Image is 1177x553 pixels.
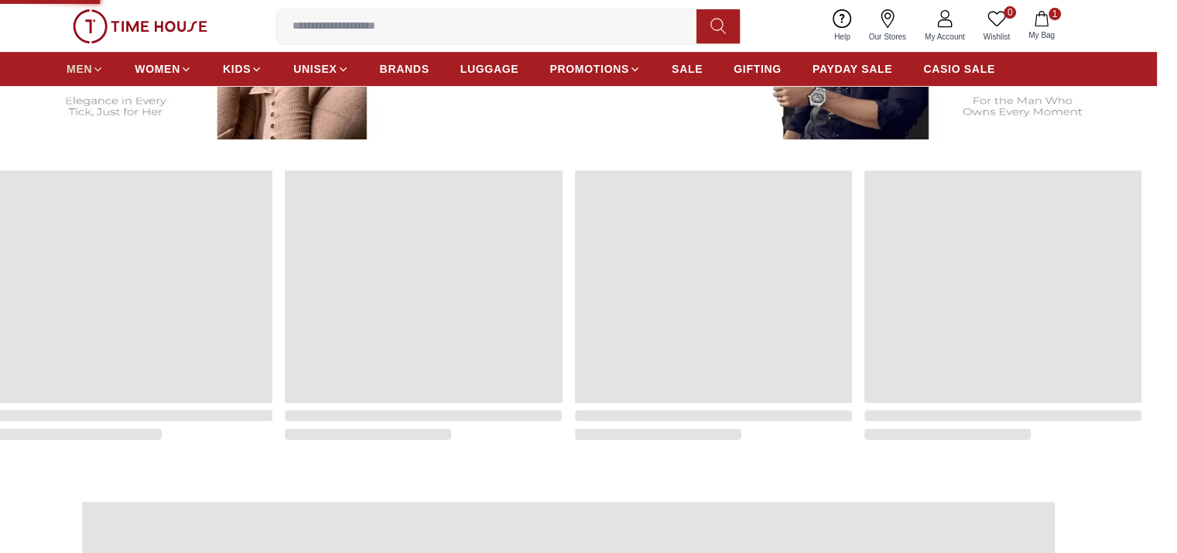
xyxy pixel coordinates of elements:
[380,61,429,77] span: BRANDS
[549,61,629,77] span: PROMOTIONS
[380,55,429,83] a: BRANDS
[977,31,1016,43] span: Wishlist
[672,55,703,83] a: SALE
[1049,8,1061,20] span: 1
[73,9,207,43] img: ...
[734,55,782,83] a: GIFTING
[223,55,262,83] a: KIDS
[460,61,519,77] span: LUGGAGE
[67,55,104,83] a: MEN
[1004,6,1016,19] span: 0
[860,6,915,46] a: Our Stores
[135,55,192,83] a: WOMEN
[549,55,641,83] a: PROMOTIONS
[293,55,348,83] a: UNISEX
[974,6,1019,46] a: 0Wishlist
[1022,29,1061,41] span: My Bag
[825,6,860,46] a: Help
[672,61,703,77] span: SALE
[813,61,892,77] span: PAYDAY SALE
[828,31,857,43] span: Help
[135,61,180,77] span: WOMEN
[923,61,995,77] span: CASIO SALE
[1019,8,1064,44] button: 1My Bag
[293,61,337,77] span: UNISEX
[460,55,519,83] a: LUGGAGE
[734,61,782,77] span: GIFTING
[923,55,995,83] a: CASIO SALE
[223,61,251,77] span: KIDS
[863,31,912,43] span: Our Stores
[67,61,92,77] span: MEN
[813,55,892,83] a: PAYDAY SALE
[919,31,971,43] span: My Account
